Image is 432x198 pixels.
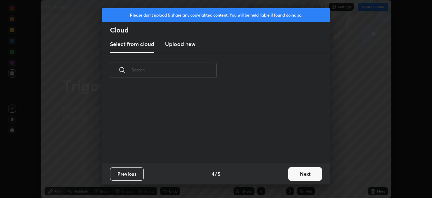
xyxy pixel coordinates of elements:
div: Please don't upload & share any copyrighted content. You will be held liable if found doing so. [102,8,330,22]
h4: / [215,170,217,177]
button: Previous [110,167,144,181]
h4: 4 [212,170,214,177]
h2: Cloud [110,26,330,35]
button: Next [288,167,322,181]
h4: 5 [218,170,220,177]
div: grid [102,86,322,163]
h3: Upload new [165,40,195,48]
input: Search [132,56,217,84]
h3: Select from cloud [110,40,154,48]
